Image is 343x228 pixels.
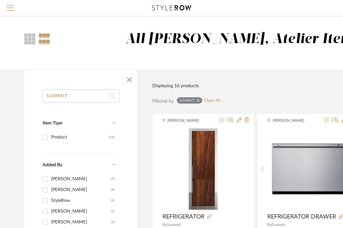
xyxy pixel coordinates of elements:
[51,195,111,206] div: StyleRow
[267,223,272,227] span: By
[204,98,220,104] a: Clear All
[162,223,167,227] span: By
[162,213,204,220] span: REFRIGERATOR
[43,121,62,125] span: Item Type
[51,132,109,142] div: Product
[167,118,209,123] span: [PERSON_NAME]
[273,118,314,123] span: [PERSON_NAME]
[111,206,115,217] div: (1)
[272,223,285,227] span: Summit
[51,206,111,217] div: [PERSON_NAME]
[43,90,119,103] input: Search within 16 results
[152,82,199,90] div: Displaying 16 products
[51,217,111,227] div: [PERSON_NAME]
[111,217,115,227] div: (1)
[267,213,336,220] span: REFRIGERATOR DRAWER
[167,223,181,227] span: Summit
[180,98,195,103] div: SUMMIT
[43,163,62,167] span: Added By
[51,185,111,195] div: [PERSON_NAME]
[111,195,115,206] div: (2)
[111,185,115,195] div: (4)
[109,132,115,142] div: (16)
[111,174,115,184] div: (7)
[51,174,111,184] div: [PERSON_NAME]
[162,128,244,210] div: 0
[123,73,136,86] button: Close
[162,128,244,210] img: REFRIGERATOR
[152,98,174,105] div: Filtered by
